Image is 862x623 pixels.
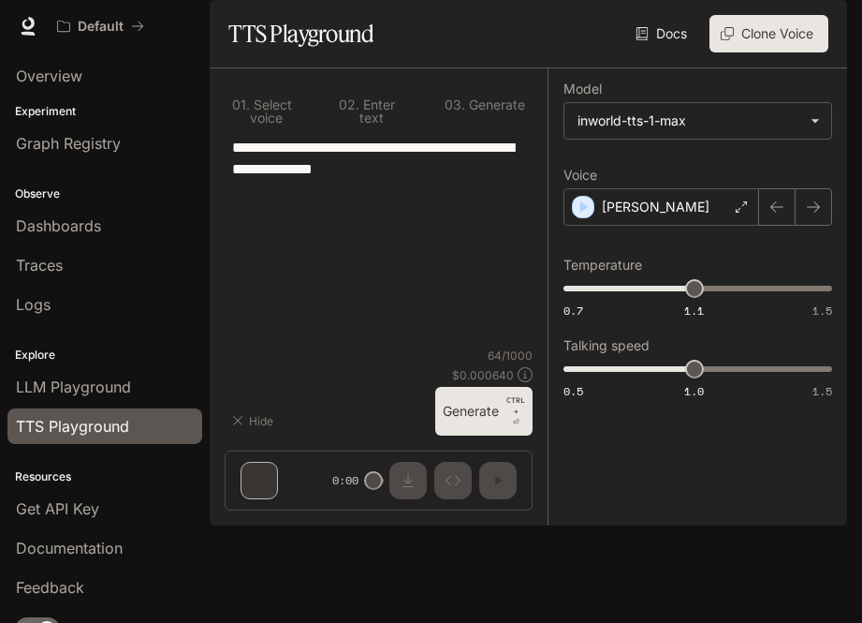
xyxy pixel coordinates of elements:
span: 0.5 [563,383,583,399]
p: Temperature [563,259,642,272]
p: Default [78,19,124,35]
p: Talking speed [563,339,650,352]
p: Generate [465,98,525,111]
p: Voice [563,169,597,182]
span: 1.5 [812,303,832,319]
p: 0 1 . [232,98,250,125]
span: 0.7 [563,303,583,319]
p: [PERSON_NAME] [602,198,709,216]
p: 0 3 . [445,98,465,111]
span: 1.5 [812,383,832,399]
button: Hide [225,406,285,436]
p: Model [563,82,602,96]
span: 1.0 [684,383,704,399]
p: 0 2 . [339,98,359,125]
span: 1.1 [684,303,704,319]
div: inworld-tts-1-max [577,111,801,130]
p: Enter text [359,98,416,125]
a: Docs [632,15,694,52]
h1: TTS Playground [228,15,373,52]
p: Select voice [250,98,309,125]
button: GenerateCTRL +⏎ [435,387,533,436]
div: inworld-tts-1-max [564,103,831,139]
p: ⏎ [506,394,525,428]
p: CTRL + [506,394,525,417]
button: Clone Voice [709,15,828,52]
button: All workspaces [49,7,153,45]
